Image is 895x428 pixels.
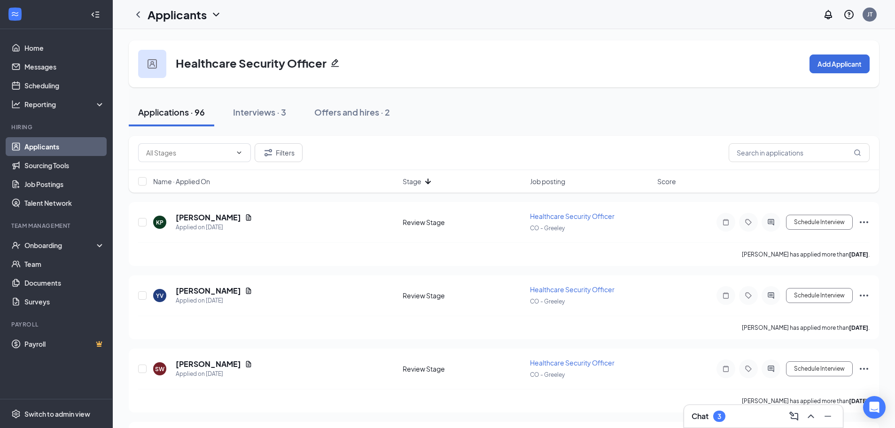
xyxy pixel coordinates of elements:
[849,324,868,331] b: [DATE]
[24,57,105,76] a: Messages
[255,143,303,162] button: Filter Filters
[720,292,732,299] svg: Note
[314,106,390,118] div: Offers and hires · 2
[530,285,615,294] span: Healthcare Security Officer
[148,7,207,23] h1: Applicants
[263,147,274,158] svg: Filter
[156,218,163,226] div: KP
[176,223,252,232] div: Applied on [DATE]
[146,148,232,158] input: All Stages
[403,364,524,374] div: Review Stage
[803,409,818,424] button: ChevronUp
[155,365,164,373] div: SW
[24,137,105,156] a: Applicants
[765,218,777,226] svg: ActiveChat
[849,251,868,258] b: [DATE]
[854,149,861,156] svg: MagnifyingGlass
[720,365,732,373] svg: Note
[24,241,97,250] div: Onboarding
[867,10,872,18] div: JT
[765,365,777,373] svg: ActiveChat
[24,100,105,109] div: Reporting
[742,324,870,332] p: [PERSON_NAME] has applied more than .
[11,409,21,419] svg: Settings
[176,55,327,71] h3: Healthcare Security Officer
[235,149,243,156] svg: ChevronDown
[11,241,21,250] svg: UserCheck
[24,273,105,292] a: Documents
[132,9,144,20] svg: ChevronLeft
[24,292,105,311] a: Surveys
[176,359,241,369] h5: [PERSON_NAME]
[849,397,868,405] b: [DATE]
[24,175,105,194] a: Job Postings
[786,215,853,230] button: Schedule Interview
[530,371,565,378] span: CO - Greeley
[24,76,105,95] a: Scheduling
[24,255,105,273] a: Team
[858,290,870,301] svg: Ellipses
[657,177,676,186] span: Score
[820,409,835,424] button: Minimize
[843,9,855,20] svg: QuestionInfo
[530,225,565,232] span: CO - Greeley
[176,286,241,296] h5: [PERSON_NAME]
[863,396,886,419] div: Open Intercom Messenger
[809,54,870,73] button: Add Applicant
[530,212,615,220] span: Healthcare Security Officer
[24,39,105,57] a: Home
[743,218,754,226] svg: Tag
[176,369,252,379] div: Applied on [DATE]
[822,411,833,422] svg: Minimize
[245,287,252,295] svg: Document
[530,177,565,186] span: Job posting
[245,360,252,368] svg: Document
[720,218,732,226] svg: Note
[330,58,340,68] svg: Pencil
[786,288,853,303] button: Schedule Interview
[210,9,222,20] svg: ChevronDown
[138,106,205,118] div: Applications · 96
[153,177,210,186] span: Name · Applied On
[743,292,754,299] svg: Tag
[156,292,163,300] div: YV
[858,363,870,374] svg: Ellipses
[176,296,252,305] div: Applied on [DATE]
[91,10,100,19] svg: Collapse
[24,335,105,353] a: PayrollCrown
[765,292,777,299] svg: ActiveChat
[858,217,870,228] svg: Ellipses
[11,100,21,109] svg: Analysis
[743,365,754,373] svg: Tag
[403,177,421,186] span: Stage
[692,411,708,421] h3: Chat
[245,214,252,221] svg: Document
[717,412,721,420] div: 3
[11,123,103,131] div: Hiring
[742,397,870,405] p: [PERSON_NAME] has applied more than .
[823,9,834,20] svg: Notifications
[530,298,565,305] span: CO - Greeley
[148,59,157,69] img: user icon
[233,106,286,118] div: Interviews · 3
[24,156,105,175] a: Sourcing Tools
[422,176,434,187] svg: ArrowDown
[729,143,870,162] input: Search in applications
[10,9,20,19] svg: WorkstreamLogo
[24,409,90,419] div: Switch to admin view
[530,358,615,367] span: Healthcare Security Officer
[403,291,524,300] div: Review Stage
[805,411,817,422] svg: ChevronUp
[786,409,802,424] button: ComposeMessage
[176,212,241,223] h5: [PERSON_NAME]
[788,411,800,422] svg: ComposeMessage
[24,194,105,212] a: Talent Network
[11,222,103,230] div: Team Management
[786,361,853,376] button: Schedule Interview
[403,218,524,227] div: Review Stage
[742,250,870,258] p: [PERSON_NAME] has applied more than .
[11,320,103,328] div: Payroll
